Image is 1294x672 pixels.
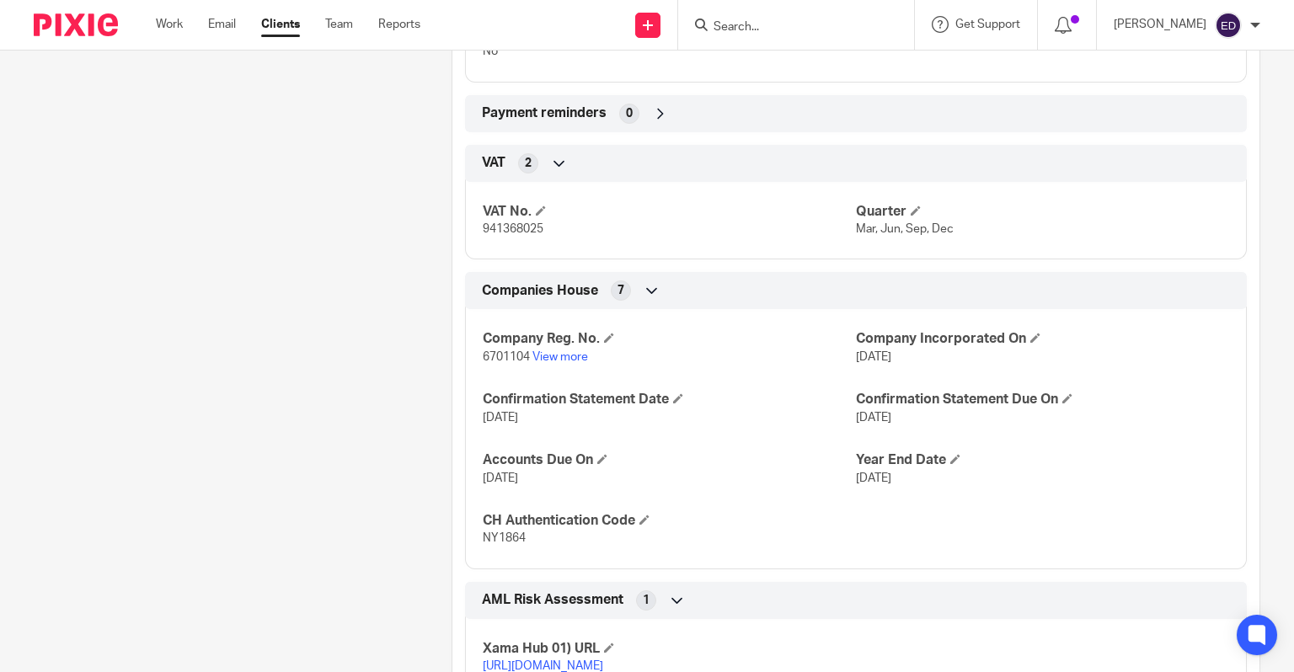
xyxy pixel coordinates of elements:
span: No [483,45,498,57]
span: VAT [482,154,505,172]
h4: CH Authentication Code [483,512,856,530]
a: Team [325,16,353,33]
span: NY1864 [483,532,526,544]
span: 2 [525,155,532,172]
h4: Company Incorporated On [856,330,1229,348]
h4: Confirmation Statement Date [483,391,856,408]
span: [DATE] [483,412,518,424]
h4: Confirmation Statement Due On [856,391,1229,408]
span: 1 [643,592,650,609]
a: Clients [261,16,300,33]
h4: Xama Hub 01) URL [483,640,856,658]
a: View more [532,351,588,363]
img: svg%3E [1215,12,1242,39]
img: Pixie [34,13,118,36]
span: 7 [618,282,624,299]
span: 941368025 [483,223,543,235]
input: Search [712,20,864,35]
span: [DATE] [856,472,891,484]
a: Email [208,16,236,33]
a: Work [156,16,183,33]
span: AML Risk Assessment [482,591,623,609]
span: 6701104 [483,351,530,363]
span: 0 [626,105,633,122]
h4: VAT No. [483,203,856,221]
span: Companies House [482,282,598,300]
span: Payment reminders [482,104,607,122]
span: [DATE] [856,351,891,363]
span: [DATE] [483,472,518,484]
a: [URL][DOMAIN_NAME] [483,660,603,672]
span: Get Support [955,19,1020,30]
span: Mar, Jun, Sep, Dec [856,223,954,235]
span: [DATE] [856,412,891,424]
h4: Year End Date [856,451,1229,469]
h4: Quarter [856,203,1229,221]
a: Reports [378,16,420,33]
h4: Accounts Due On [483,451,856,469]
p: [PERSON_NAME] [1114,16,1206,33]
h4: Company Reg. No. [483,330,856,348]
